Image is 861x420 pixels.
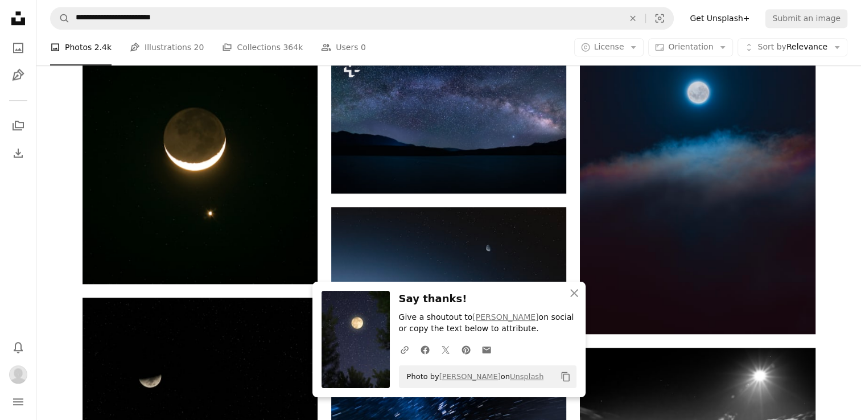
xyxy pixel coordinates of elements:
[331,280,566,290] a: silhouette photography of buildings during dawn
[668,43,713,52] span: Orientation
[283,42,303,54] span: 364k
[7,363,30,386] button: Profile
[580,152,815,162] a: A full moon seen through the clouds in the night sky
[83,370,318,381] a: black and white half moon
[9,365,27,384] img: Avatar of user esther abergel
[435,338,456,361] a: Share on Twitter
[194,42,204,54] span: 20
[321,30,366,66] a: Users 0
[620,7,645,29] button: Clear
[7,336,30,359] button: Notifications
[757,42,827,53] span: Relevance
[757,43,786,52] span: Sort by
[574,39,644,57] button: License
[510,372,543,381] a: Unsplash
[7,36,30,59] a: Photos
[472,312,538,322] a: [PERSON_NAME]
[222,30,303,66] a: Collections 364k
[7,7,30,32] a: Home — Unsplash
[765,9,847,27] button: Submit an image
[646,7,673,29] button: Visual search
[361,42,366,54] span: 0
[648,39,733,57] button: Orientation
[130,30,204,66] a: Illustrations 20
[738,39,847,57] button: Sort byRelevance
[683,9,756,27] a: Get Unsplash+
[401,368,544,386] span: Photo by on
[594,43,624,52] span: License
[83,131,318,142] a: the moon is seen in the dark sky
[7,64,30,87] a: Illustrations
[331,49,566,194] img: the night sky is filled with stars and milky
[415,338,435,361] a: Share on Facebook
[7,114,30,137] a: Collections
[556,367,575,386] button: Copy to clipboard
[331,207,566,364] img: silhouette photography of buildings during dawn
[7,390,30,413] button: Menu
[51,7,70,29] button: Search Unsplash
[399,312,576,335] p: Give a shoutout to on social or copy the text below to attribute.
[439,372,501,381] a: [PERSON_NAME]
[7,142,30,164] a: Download History
[50,7,674,30] form: Find visuals sitewide
[399,291,576,307] h3: Say thanks!
[331,116,566,126] a: the night sky is filled with stars and milky
[456,338,476,361] a: Share on Pinterest
[476,338,497,361] a: Share over email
